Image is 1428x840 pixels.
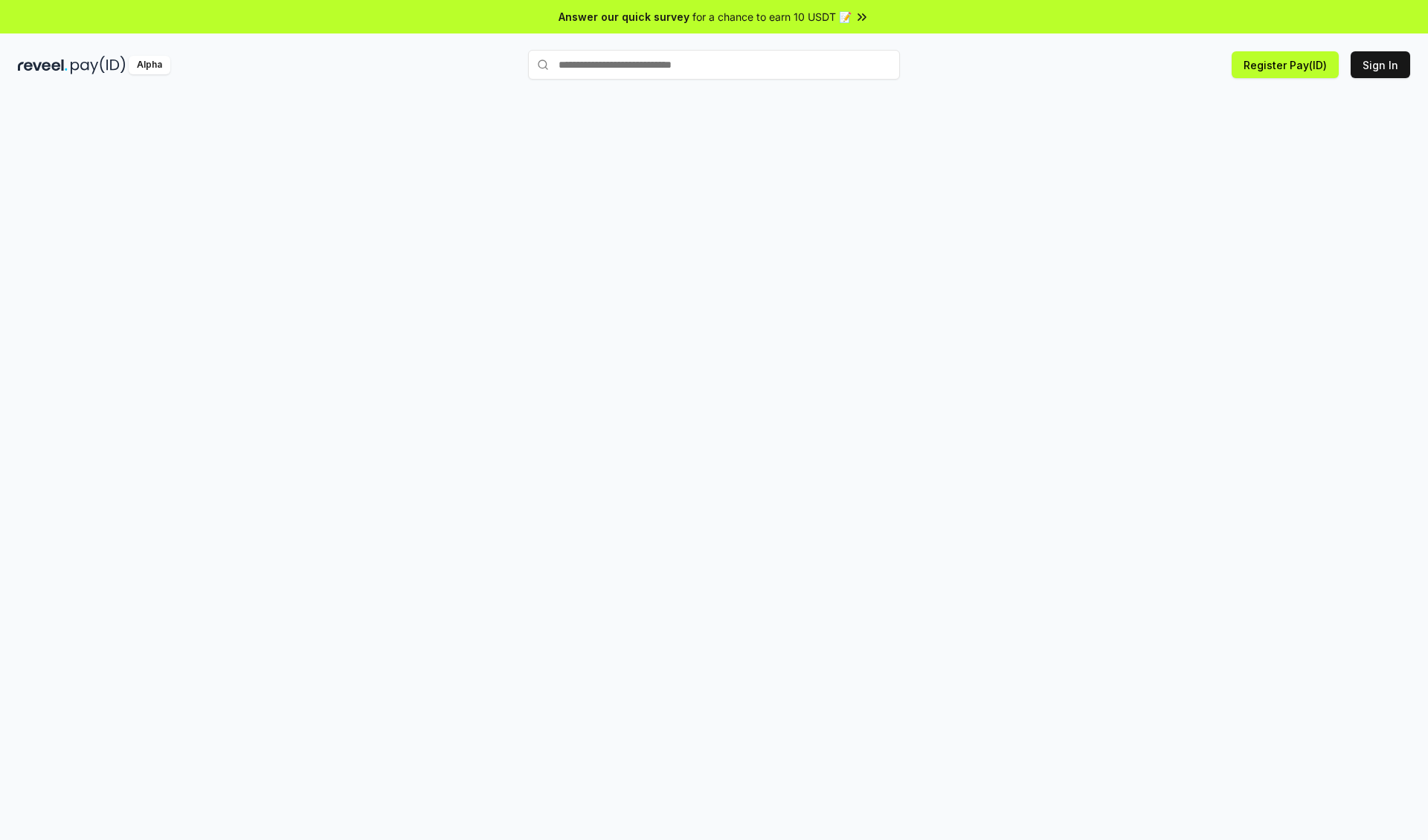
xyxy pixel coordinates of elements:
button: Register Pay(ID) [1232,51,1339,78]
span: Answer our quick survey [559,9,689,25]
img: reveel_dark [18,56,68,74]
span: for a chance to earn 10 USDT 📝 [692,9,852,25]
img: pay_id [71,56,126,74]
button: Sign In [1351,51,1410,78]
div: Alpha [129,56,170,74]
